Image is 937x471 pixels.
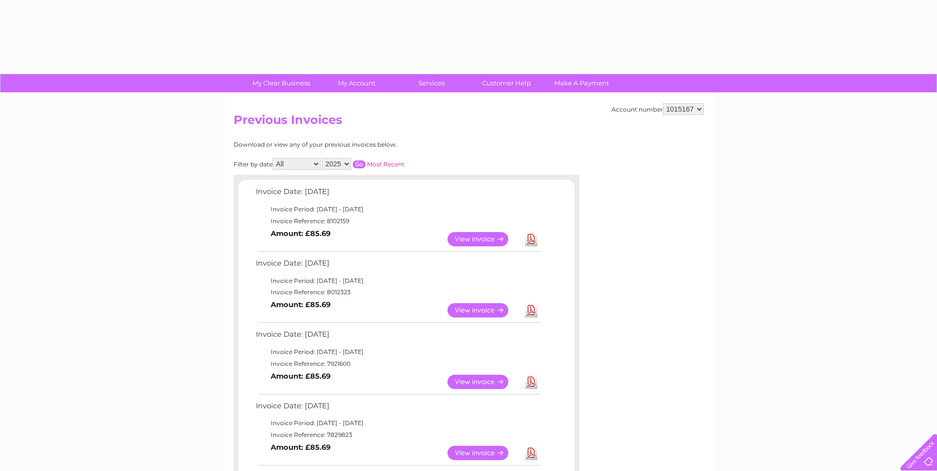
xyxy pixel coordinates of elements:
a: View [448,232,520,246]
h2: Previous Invoices [234,113,704,132]
a: View [448,303,520,317]
b: Amount: £85.69 [271,229,330,238]
td: Invoice Reference: 7921600 [253,358,542,370]
div: Account number [611,103,704,115]
a: Download [525,303,537,317]
a: Services [391,74,472,92]
td: Invoice Date: [DATE] [253,185,542,203]
b: Amount: £85.69 [271,300,330,309]
td: Invoice Date: [DATE] [253,399,542,418]
div: Download or view any of your previous invoices below. [234,141,493,148]
a: My Account [316,74,397,92]
a: Download [525,446,537,460]
a: View [448,375,520,389]
td: Invoice Date: [DATE] [253,328,542,346]
b: Amount: £85.69 [271,372,330,381]
b: Amount: £85.69 [271,443,330,452]
td: Invoice Period: [DATE] - [DATE] [253,346,542,358]
a: My Clear Business [241,74,322,92]
a: Download [525,375,537,389]
a: Download [525,232,537,246]
td: Invoice Period: [DATE] - [DATE] [253,275,542,287]
td: Invoice Period: [DATE] - [DATE] [253,203,542,215]
a: View [448,446,520,460]
a: Most Recent [367,160,405,168]
td: Invoice Reference: 8102159 [253,215,542,227]
a: Make A Payment [541,74,622,92]
a: Customer Help [466,74,547,92]
td: Invoice Reference: 8012323 [253,286,542,298]
div: Filter by date [234,158,493,170]
td: Invoice Reference: 7829823 [253,429,542,441]
td: Invoice Date: [DATE] [253,257,542,275]
td: Invoice Period: [DATE] - [DATE] [253,417,542,429]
